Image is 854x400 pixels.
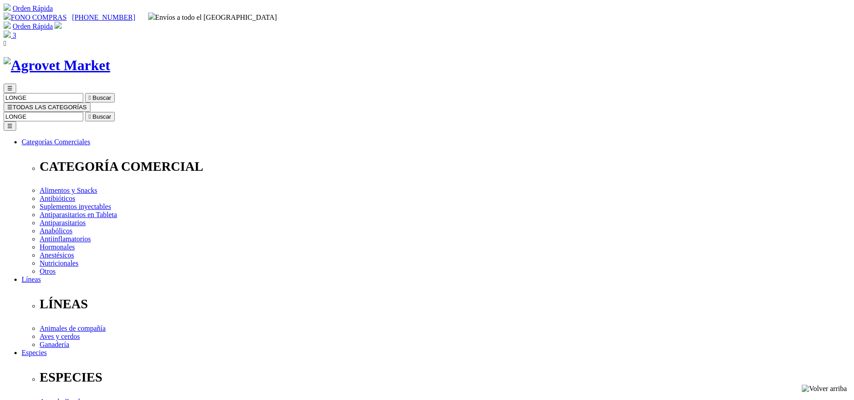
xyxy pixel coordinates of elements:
a: Líneas [22,276,41,283]
a: Aves y cerdos [40,333,80,340]
span: Buscar [93,94,111,101]
button: ☰ [4,84,16,93]
a: Categorías Comerciales [22,138,90,146]
p: LÍNEAS [40,297,850,311]
a: Antiparasitarios [40,219,86,227]
span: 3 [13,31,16,39]
p: CATEGORÍA COMERCIAL [40,159,850,174]
i:  [4,40,6,47]
a: Antiparasitarios en Tableta [40,211,117,218]
p: ESPECIES [40,370,850,385]
a: Anabólicos [40,227,72,235]
i:  [89,113,91,120]
a: Especies [22,349,47,356]
a: Suplementos inyectables [40,203,111,210]
a: Orden Rápida [13,22,53,30]
a: Hormonales [40,243,75,251]
a: Anestésicos [40,251,74,259]
button: ☰TODAS LAS CATEGORÍAS [4,102,90,112]
img: phone.svg [4,13,11,20]
input: Buscar [4,93,83,102]
a: 3 [4,31,16,39]
span: ☰ [7,104,13,111]
a: Ganadería [40,341,69,348]
a: Antiinflamatorios [40,235,91,243]
a: Alimentos y Snacks [40,187,97,194]
button:  Buscar [85,112,115,121]
a: FONO COMPRAS [4,13,67,21]
a: Acceda a su cuenta de cliente [54,22,62,30]
span: Buscar [93,113,111,120]
img: user.svg [54,22,62,29]
a: Otros [40,267,56,275]
img: shopping-cart.svg [4,22,11,29]
input: Buscar [4,112,83,121]
a: Antibióticos [40,195,75,202]
img: shopping-cart.svg [4,4,11,11]
button: ☰ [4,121,16,131]
a: [PHONE_NUMBER] [72,13,135,21]
img: shopping-bag.svg [4,31,11,38]
img: Volver arriba [802,385,847,393]
img: Agrovet Market [4,57,110,74]
a: Animales de compañía [40,324,106,332]
img: delivery-truck.svg [148,13,155,20]
a: Nutricionales [40,259,78,267]
a: Orden Rápida [13,4,53,12]
i:  [89,94,91,101]
span: Envíos a todo el [GEOGRAPHIC_DATA] [148,13,277,21]
span: ☰ [7,85,13,92]
button:  Buscar [85,93,115,102]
